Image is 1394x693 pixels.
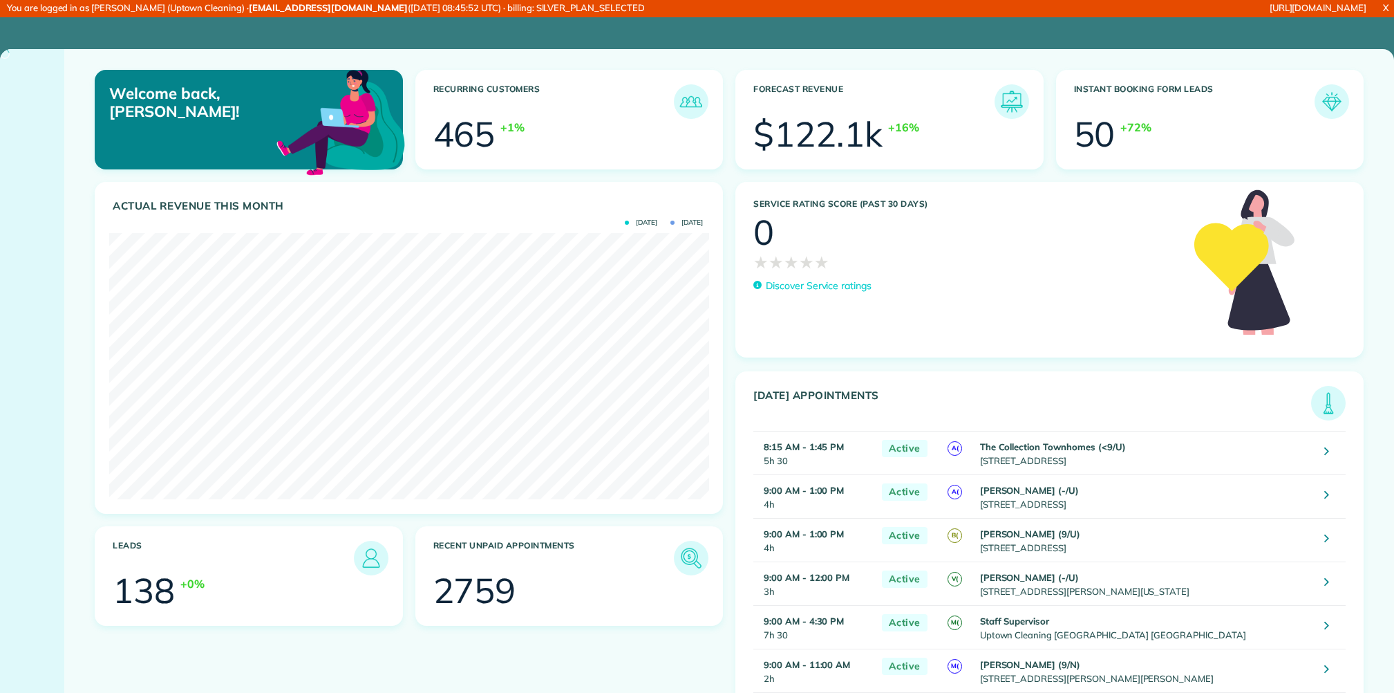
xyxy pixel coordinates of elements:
[1074,117,1115,151] div: 50
[753,215,774,250] div: 0
[980,528,1080,539] strong: [PERSON_NAME] (9/U)
[764,572,849,583] strong: 9:00 AM - 12:00 PM
[980,616,1049,627] strong: Staff Supervisor
[433,541,675,575] h3: Recent unpaid appointments
[433,117,496,151] div: 465
[753,117,883,151] div: $122.1k
[357,544,385,572] img: icon_leads-1bed01f49abd5b7fead27621c3d59655bb73ed531f8eeb49469d10e621d6b896.png
[753,475,875,519] td: 4h
[180,575,205,592] div: +0%
[882,440,927,457] span: Active
[1074,84,1315,119] h3: Instant Booking Form Leads
[249,2,408,13] strong: [EMAIL_ADDRESS][DOMAIN_NAME]
[980,572,1079,583] strong: [PERSON_NAME] (-/U)
[1120,119,1151,136] div: +72%
[433,573,516,608] div: 2759
[998,88,1026,115] img: icon_forecast_revenue-8c13a41c7ed35a8dcfafea3cbb826a0462acb37728057bba2d056411b612bbbe.png
[882,483,927,501] span: Active
[753,432,875,475] td: 5h 30
[670,219,703,226] span: [DATE]
[948,441,962,456] span: A(
[980,441,1126,452] strong: The Collection Townhomes (<9/U)
[814,250,829,275] span: ★
[1315,389,1342,417] img: icon_todays_appointments-901f7ab196bb0bea1936b74009e4eb5ffbc2d2711fa7634e0d609ed5ef32b18b.png
[113,573,175,608] div: 138
[948,659,962,674] span: M(
[769,250,784,275] span: ★
[764,616,844,627] strong: 9:00 AM - 4:30 PM
[753,250,769,275] span: ★
[677,88,705,115] img: icon_recurring_customers-cf858462ba22bcd05b5a5880d41d6543d210077de5bb9ebc9590e49fd87d84ed.png
[977,606,1315,649] td: Uptown Cleaning [GEOGRAPHIC_DATA] [GEOGRAPHIC_DATA]
[764,485,844,496] strong: 9:00 AM - 1:00 PM
[764,659,850,670] strong: 9:00 AM - 11:00 AM
[977,519,1315,562] td: [STREET_ADDRESS]
[753,606,875,649] td: 7h 30
[977,562,1315,606] td: [STREET_ADDRESS][PERSON_NAME][US_STATE]
[500,119,525,136] div: +1%
[948,528,962,543] span: B(
[109,84,304,121] p: Welcome back, [PERSON_NAME]!
[753,519,875,562] td: 4h
[977,432,1315,475] td: [STREET_ADDRESS]
[625,219,657,226] span: [DATE]
[113,541,354,575] h3: Leads
[980,659,1080,670] strong: [PERSON_NAME] (9/N)
[677,544,705,572] img: icon_unpaid_appointments-47b8ce3997adf2238b356f14209ab4cced10bd1f174958f3ca8f1d0dd7fffeee.png
[980,485,1079,496] strong: [PERSON_NAME] (-/U)
[1270,2,1366,13] a: [URL][DOMAIN_NAME]
[784,250,799,275] span: ★
[1318,88,1346,115] img: icon_form_leads-04211a6a04a5b2264e4ee56bc0799ec3eb69b7e499cbb523a139df1d13a81ae0.png
[977,475,1315,519] td: [STREET_ADDRESS]
[753,84,995,119] h3: Forecast Revenue
[753,279,872,293] a: Discover Service ratings
[274,54,408,188] img: dashboard_welcome-42a62b7d889689a78055ac9021e634bf52bae3f8056760290aed330b23ab8690.png
[753,562,875,606] td: 3h
[433,84,675,119] h3: Recurring Customers
[882,571,927,588] span: Active
[882,527,927,544] span: Active
[753,199,1180,209] h3: Service Rating score (past 30 days)
[882,658,927,675] span: Active
[764,528,844,539] strong: 9:00 AM - 1:00 PM
[977,649,1315,693] td: [STREET_ADDRESS][PERSON_NAME][PERSON_NAME]
[113,200,708,212] h3: Actual Revenue this month
[948,572,962,586] span: V(
[888,119,919,136] div: +16%
[753,389,1311,421] h3: [DATE] Appointments
[753,649,875,693] td: 2h
[764,441,844,452] strong: 8:15 AM - 1:45 PM
[766,279,872,293] p: Discover Service ratings
[799,250,814,275] span: ★
[882,614,927,631] span: Active
[948,616,962,630] span: M(
[948,485,962,499] span: A(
